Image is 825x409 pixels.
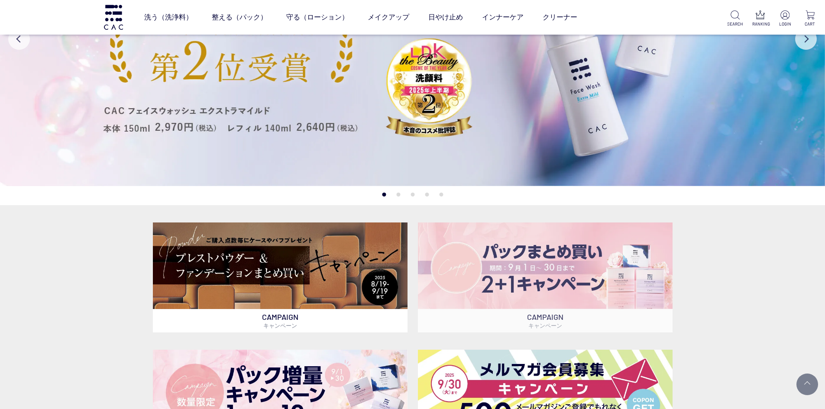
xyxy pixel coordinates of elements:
[752,21,768,27] p: RANKING
[802,10,818,27] a: CART
[418,222,673,309] img: パックキャンペーン2+1
[418,309,673,332] p: CAMPAIGN
[418,222,673,332] a: パックキャンペーン2+1 パックキャンペーン2+1 CAMPAIGNキャンペーン
[752,10,768,27] a: RANKING
[144,5,193,29] a: 洗う（洗浄料）
[777,10,793,27] a: LOGIN
[439,193,443,196] button: 5 of 5
[802,21,818,27] p: CART
[153,309,408,332] p: CAMPAIGN
[286,5,349,29] a: 守る（ローション）
[795,28,817,50] button: Next
[263,322,297,329] span: キャンペーン
[153,222,408,309] img: ベースメイクキャンペーン
[411,193,414,196] button: 3 of 5
[8,28,30,50] button: Previous
[396,193,400,196] button: 2 of 5
[368,5,409,29] a: メイクアップ
[153,222,408,332] a: ベースメイクキャンペーン ベースメイクキャンペーン CAMPAIGNキャンペーン
[382,193,386,196] button: 1 of 5
[727,10,743,27] a: SEARCH
[425,193,429,196] button: 4 of 5
[727,21,743,27] p: SEARCH
[543,5,577,29] a: クリーナー
[528,322,562,329] span: キャンペーン
[212,5,267,29] a: 整える（パック）
[428,5,463,29] a: 日やけ止め
[482,5,524,29] a: インナーケア
[103,5,124,29] img: logo
[777,21,793,27] p: LOGIN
